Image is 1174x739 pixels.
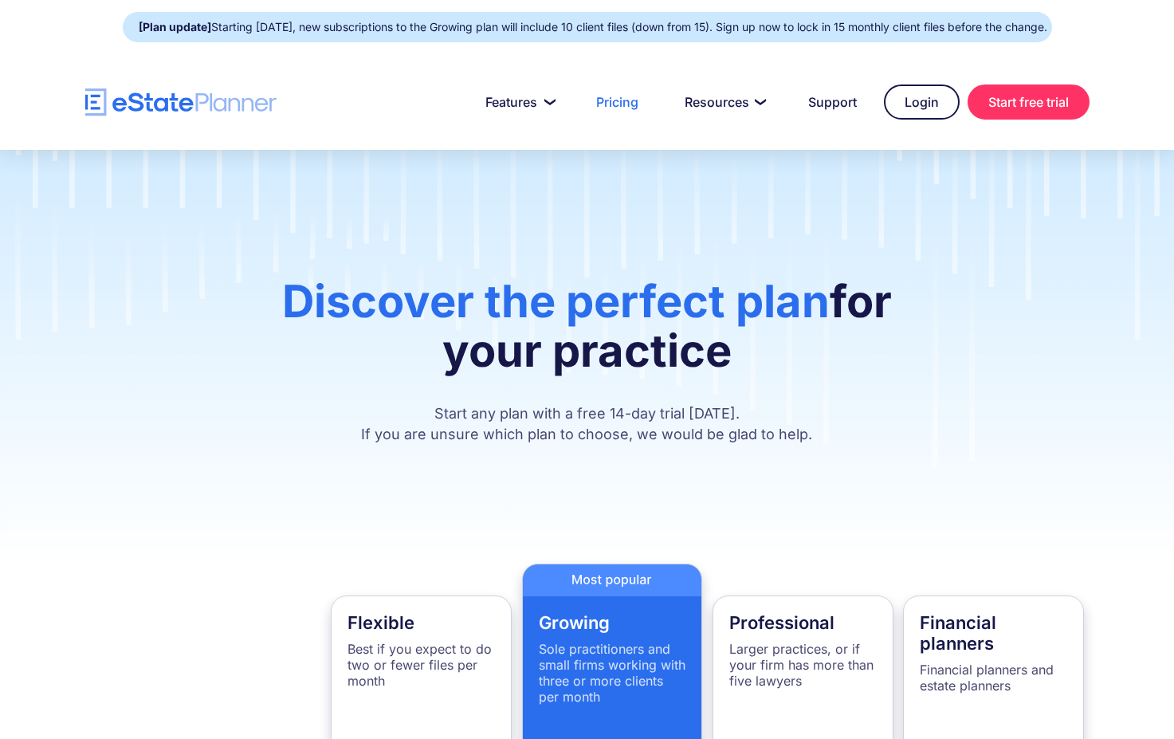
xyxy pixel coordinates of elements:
[139,20,211,33] strong: [Plan update]
[466,86,569,118] a: Features
[85,88,277,116] a: home
[577,86,658,118] a: Pricing
[259,403,916,445] p: Start any plan with a free 14-day trial [DATE]. If you are unsure which plan to choose, we would ...
[539,612,686,633] h4: Growing
[347,612,495,633] h4: Flexible
[729,641,877,689] p: Larger practices, or if your firm has more than five lawyers
[729,612,877,633] h4: Professional
[347,641,495,689] p: Best if you expect to do two or fewer files per month
[920,662,1067,694] p: Financial planners and estate planners
[666,86,781,118] a: Resources
[789,86,876,118] a: Support
[920,612,1067,654] h4: Financial planners
[884,85,960,120] a: Login
[968,85,1090,120] a: Start free trial
[282,274,830,328] span: Discover the perfect plan
[539,641,686,705] p: Sole practitioners and small firms working with three or more clients per month
[259,277,916,391] h1: for your practice
[139,16,1047,38] div: Starting [DATE], new subscriptions to the Growing plan will include 10 client files (down from 15...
